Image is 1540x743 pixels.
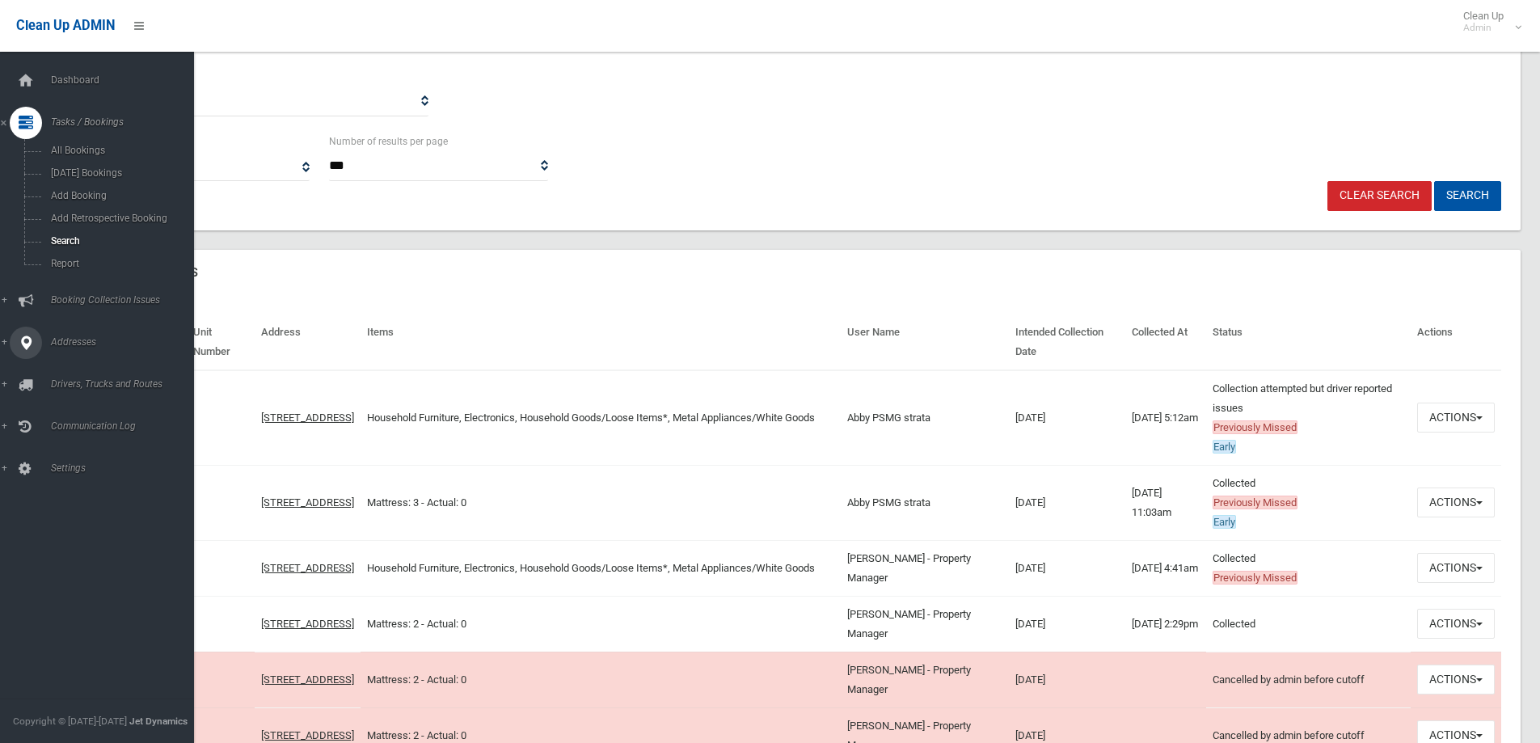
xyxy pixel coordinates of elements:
span: Addresses [46,336,206,348]
span: Add Retrospective Booking [46,213,192,224]
td: Collected [1206,465,1411,540]
small: Admin [1463,22,1504,34]
td: [DATE] 11:03am [1125,465,1206,540]
span: Tasks / Bookings [46,116,206,128]
span: All Bookings [46,145,192,156]
td: [DATE] [1009,370,1125,466]
td: Cancelled by admin before cutoff [1206,652,1411,707]
a: [STREET_ADDRESS] [261,412,354,424]
span: Copyright © [DATE]-[DATE] [13,716,127,727]
span: Dashboard [46,74,206,86]
td: [DATE] 5:12am [1125,370,1206,466]
td: [PERSON_NAME] - Property Manager [841,540,1009,596]
a: [STREET_ADDRESS] [261,562,354,574]
th: Collected At [1125,315,1206,370]
button: Actions [1417,609,1495,639]
th: Intended Collection Date [1009,315,1125,370]
td: Collection attempted but driver reported issues [1206,370,1411,466]
span: Previously Missed [1213,496,1297,509]
button: Actions [1417,403,1495,433]
span: Clean Up ADMIN [16,18,115,33]
td: [DATE] [1009,465,1125,540]
td: Abby PSMG strata [841,465,1009,540]
th: Items [361,315,841,370]
td: Mattress: 2 - Actual: 0 [361,596,841,652]
a: [STREET_ADDRESS] [261,618,354,630]
a: [STREET_ADDRESS] [261,729,354,741]
th: Unit Number [187,315,255,370]
span: Report [46,258,192,269]
span: Previously Missed [1213,571,1297,585]
td: [DATE] 4:41am [1125,540,1206,596]
label: Number of results per page [329,133,448,150]
th: User Name [841,315,1009,370]
span: Settings [46,462,206,474]
td: [PERSON_NAME] - Property Manager [841,652,1009,707]
a: [STREET_ADDRESS] [261,673,354,686]
button: Actions [1417,665,1495,694]
td: Household Furniture, Electronics, Household Goods/Loose Items*, Metal Appliances/White Goods [361,540,841,596]
span: Communication Log [46,420,206,432]
span: Booking Collection Issues [46,294,206,306]
td: Collected [1206,596,1411,652]
span: Drivers, Trucks and Routes [46,378,206,390]
span: Add Booking [46,190,192,201]
span: Clean Up [1455,10,1520,34]
button: Actions [1417,488,1495,517]
td: [PERSON_NAME] - Property Manager [841,596,1009,652]
button: Search [1434,181,1501,211]
span: [DATE] Bookings [46,167,192,179]
td: [DATE] [1009,540,1125,596]
span: Early [1213,515,1236,529]
a: Clear Search [1327,181,1432,211]
td: [DATE] 2:29pm [1125,596,1206,652]
td: Mattress: 3 - Actual: 0 [361,465,841,540]
span: Early [1213,440,1236,454]
th: Actions [1411,315,1501,370]
td: Collected [1206,540,1411,596]
th: Address [255,315,361,370]
button: Actions [1417,553,1495,583]
span: Search [46,235,192,247]
a: [STREET_ADDRESS] [261,496,354,509]
th: Status [1206,315,1411,370]
strong: Jet Dynamics [129,716,188,727]
td: Household Furniture, Electronics, Household Goods/Loose Items*, Metal Appliances/White Goods [361,370,841,466]
span: Previously Missed [1213,420,1297,434]
td: Mattress: 2 - Actual: 0 [361,652,841,707]
td: [DATE] [1009,652,1125,707]
td: [DATE] [1009,596,1125,652]
td: Abby PSMG strata [841,370,1009,466]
